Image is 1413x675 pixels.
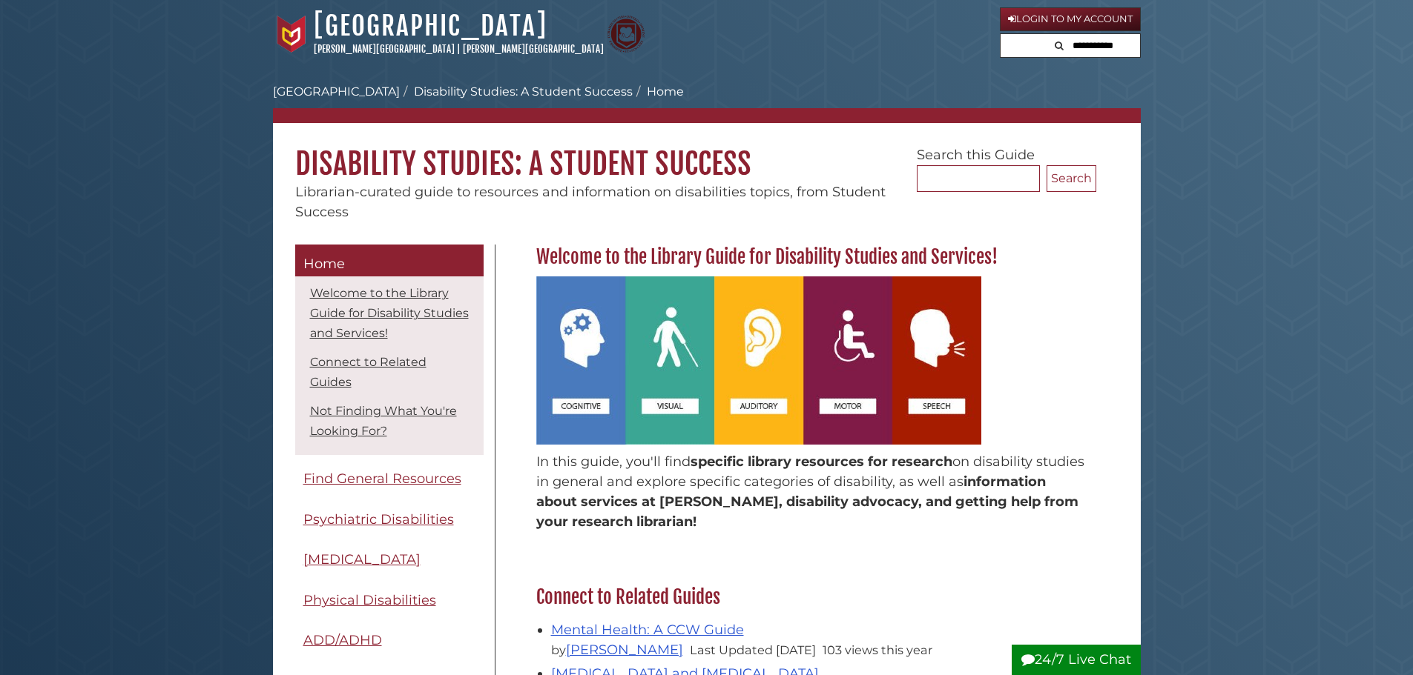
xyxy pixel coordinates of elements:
nav: breadcrumb [273,83,1141,123]
a: [PERSON_NAME] [566,642,683,658]
span: Home [303,256,345,272]
span: Librarian-curated guide to resources and information on disabilities topics, from Student Success [295,184,886,220]
p: In this guide, you'll find on disability studies in general and explore specific categories of di... [536,452,1089,532]
a: Disability Studies: A Student Success [414,84,633,99]
img: Calvin Theological Seminary [607,16,645,53]
h2: Welcome to the Library Guide for Disability Studies and Services! [529,245,1096,269]
a: Psychiatric Disabilities [295,503,484,536]
a: [MEDICAL_DATA] [295,543,484,576]
span: ADD/ADHD [303,632,382,648]
h2: Connect to Related Guides [529,585,1096,609]
span: Last Updated [DATE] [690,642,816,657]
span: by [551,642,686,657]
span: Physical Disabilities [303,592,436,608]
a: ADD/ADHD [295,624,484,657]
strong: resources for research [795,453,952,470]
img: Calvin University [273,16,310,53]
strong: information about services at [PERSON_NAME], disability advocacy, and getting help from your rese... [536,473,1078,530]
strong: specific library [691,453,791,470]
a: Not Finding What You're Looking For? [310,404,457,438]
a: Mental Health: A CCW Guide [551,622,744,638]
a: Find General Resources [295,462,484,496]
a: Welcome to the Library Guide for Disability Studies and Services! [310,286,469,340]
a: Connect to Related Guides [310,355,426,389]
button: Search [1050,34,1068,54]
h1: Disability Studies: A Student Success [273,123,1141,182]
span: Psychiatric Disabilities [303,511,454,528]
span: [MEDICAL_DATA] [303,551,421,568]
button: Search [1047,165,1096,192]
button: 24/7 Live Chat [1012,645,1141,675]
a: Login to My Account [1000,7,1141,31]
a: [PERSON_NAME][GEOGRAPHIC_DATA] [314,43,455,55]
a: [PERSON_NAME][GEOGRAPHIC_DATA] [463,43,604,55]
span: 103 views this year [823,642,932,657]
span: Find General Resources [303,470,461,487]
a: Physical Disabilities [295,584,484,617]
a: [GEOGRAPHIC_DATA] [273,84,400,99]
i: Search [1055,41,1064,50]
a: Home [295,245,484,277]
span: | [457,43,461,55]
li: Home [633,83,684,101]
a: [GEOGRAPHIC_DATA] [314,10,547,42]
